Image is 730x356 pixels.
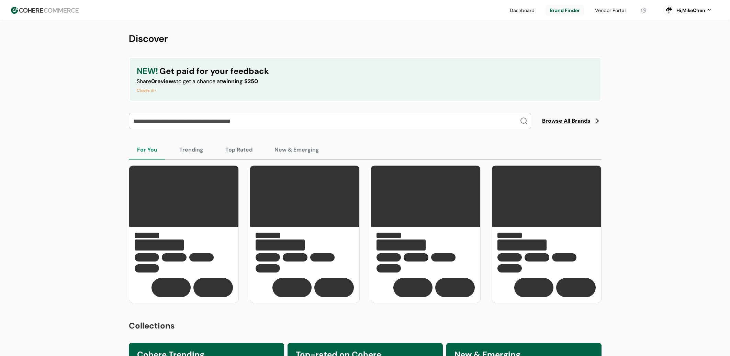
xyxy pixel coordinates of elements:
[129,320,602,332] h2: Collections
[137,87,269,94] div: Closes in -
[217,140,261,159] button: Top Rated
[129,32,168,45] span: Discover
[663,5,674,15] svg: 0 percent
[137,78,151,85] span: Share
[542,117,602,125] a: Browse All Brands
[151,78,176,85] span: 0 reviews
[137,65,158,77] span: NEW!
[11,7,79,14] img: Cohere Logo
[176,78,222,85] span: to get a chance at
[129,140,166,159] button: For You
[676,7,712,14] button: Hi,MikeChen
[266,140,327,159] button: New & Emerging
[171,140,212,159] button: Trending
[676,7,705,14] div: Hi, MikeChen
[159,65,269,77] span: Get paid for your feedback
[542,117,591,125] span: Browse All Brands
[222,78,258,85] span: winning $250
